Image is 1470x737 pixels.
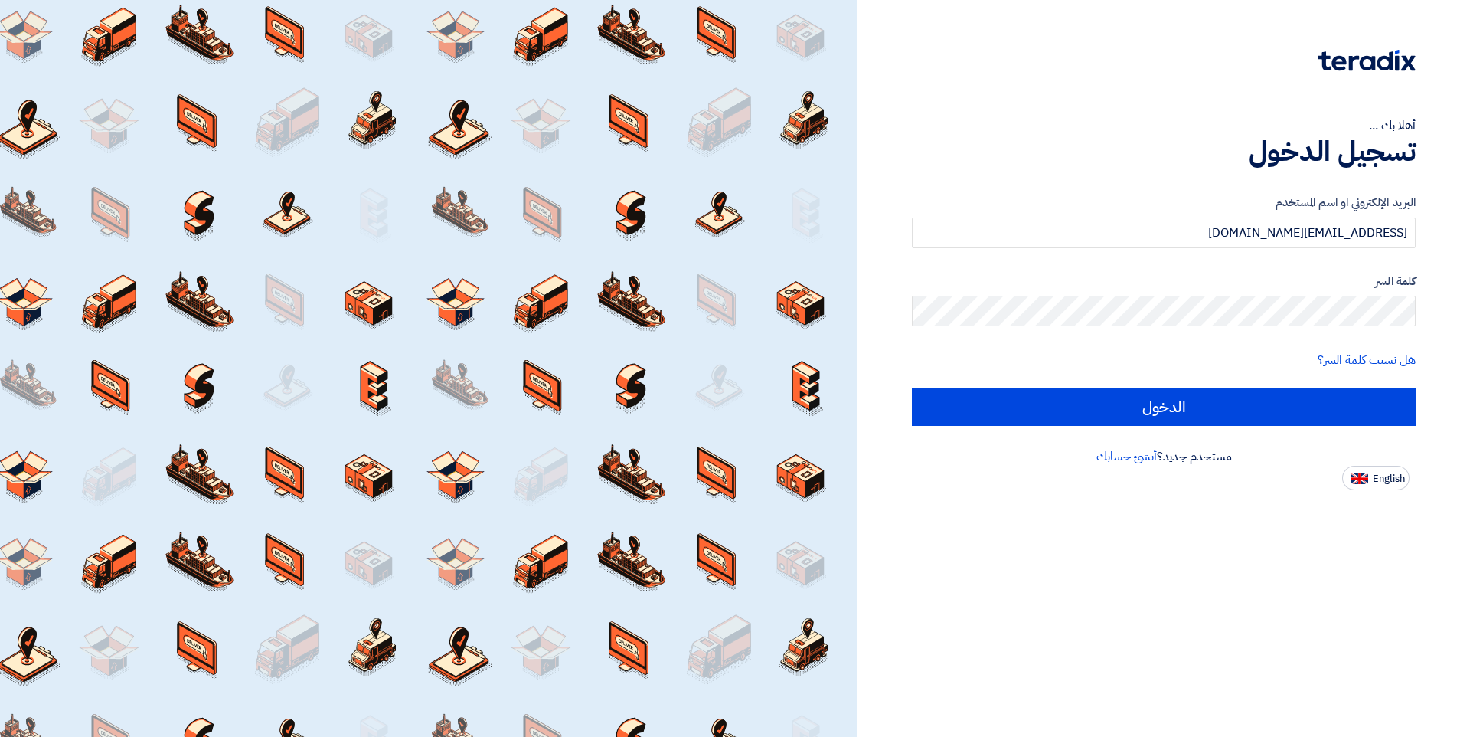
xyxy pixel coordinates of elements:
div: مستخدم جديد؟ [912,447,1416,466]
label: كلمة السر [912,273,1416,290]
img: Teradix logo [1318,50,1416,71]
button: English [1342,466,1410,490]
input: الدخول [912,388,1416,426]
img: en-US.png [1351,473,1368,484]
a: أنشئ حسابك [1096,447,1157,466]
div: أهلا بك ... [912,116,1416,135]
label: البريد الإلكتروني او اسم المستخدم [912,194,1416,211]
a: هل نسيت كلمة السر؟ [1318,351,1416,369]
span: English [1373,473,1405,484]
input: أدخل بريد العمل الإلكتروني او اسم المستخدم الخاص بك ... [912,218,1416,248]
h1: تسجيل الدخول [912,135,1416,169]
